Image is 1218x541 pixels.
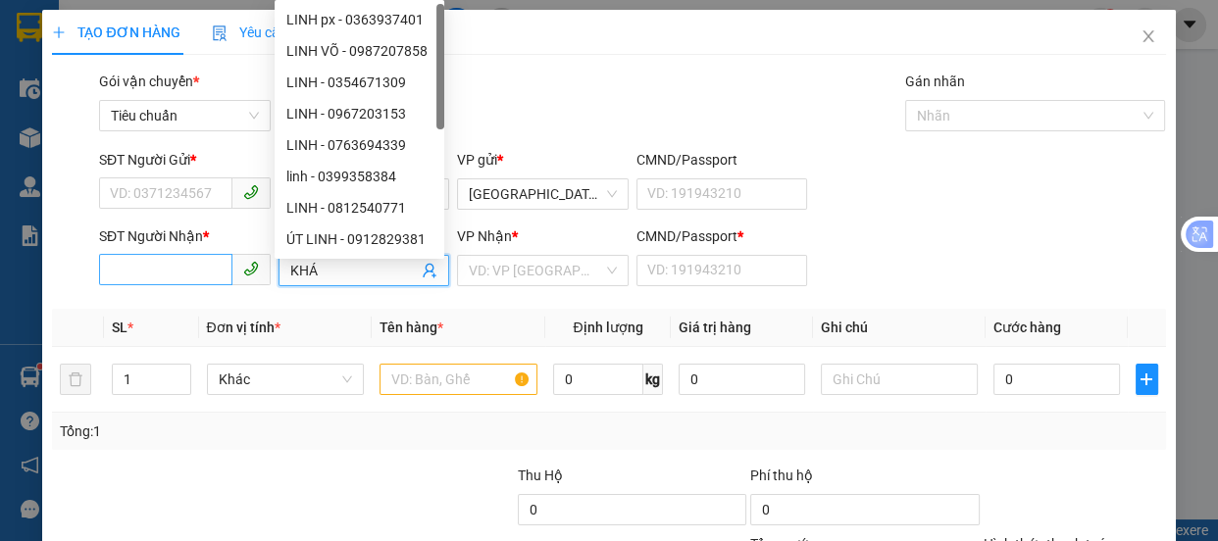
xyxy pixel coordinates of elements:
span: phone [243,261,259,276]
div: LINH - 0967203153 [275,98,444,129]
div: SĐT Người Nhận [99,225,271,247]
span: Cước hàng [993,320,1061,335]
div: LINH - 0763694339 [275,129,444,161]
div: Tổng: 1 [60,420,472,442]
div: LINH VÕ - 0987207858 [275,35,444,67]
span: close [1141,28,1156,44]
button: delete [60,364,91,395]
input: 0 [679,364,805,395]
div: LINH px - 0363937401 [275,4,444,35]
th: Ghi chú [813,309,987,347]
span: Khác [219,365,353,394]
div: LINH - 0354671309 [286,72,432,93]
span: VP Nhận [457,228,512,244]
div: LINH - 0967203153 [286,103,432,124]
span: plus [52,25,66,39]
div: LINH - 0763694339 [286,134,432,156]
span: kg [643,364,663,395]
div: LINH px - 0363937401 [286,9,432,30]
div: LINH - 0812540771 [275,192,444,223]
div: ÚT LINH - 0912829381 [275,223,444,255]
button: plus [1136,364,1158,395]
button: Close [1121,10,1176,65]
div: Phí thu hộ [750,465,979,494]
span: Gói vận chuyển [99,74,199,89]
span: plus [1137,371,1157,387]
span: TẠO ĐƠN HÀNG [52,25,179,40]
span: SL [112,320,127,335]
div: linh - 0399358384 [275,161,444,192]
span: Tên hàng [380,320,443,335]
span: Đà Lạt [469,179,617,209]
input: VD: Bàn, Ghế [380,364,537,395]
div: SĐT Người Gửi [99,149,271,171]
div: CMND/Passport [636,225,808,247]
span: Định lượng [573,320,642,335]
input: Ghi Chú [821,364,979,395]
span: Thu Hộ [518,467,563,483]
span: Giá trị hàng [679,320,751,335]
span: Tiêu chuẩn [111,101,259,130]
div: ÚT LINH - 0912829381 [286,228,432,250]
div: LINH - 0354671309 [275,67,444,98]
div: VP gửi [457,149,629,171]
div: LINH - 0812540771 [286,197,432,219]
span: user-add [422,263,437,278]
div: linh - 0399358384 [286,166,432,187]
img: icon [212,25,228,41]
div: CMND/Passport [636,149,808,171]
span: Yêu cầu xuất hóa đơn điện tử [212,25,419,40]
label: Gán nhãn [905,74,965,89]
div: LINH VÕ - 0987207858 [286,40,432,62]
span: Đơn vị tính [207,320,280,335]
span: phone [243,184,259,200]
